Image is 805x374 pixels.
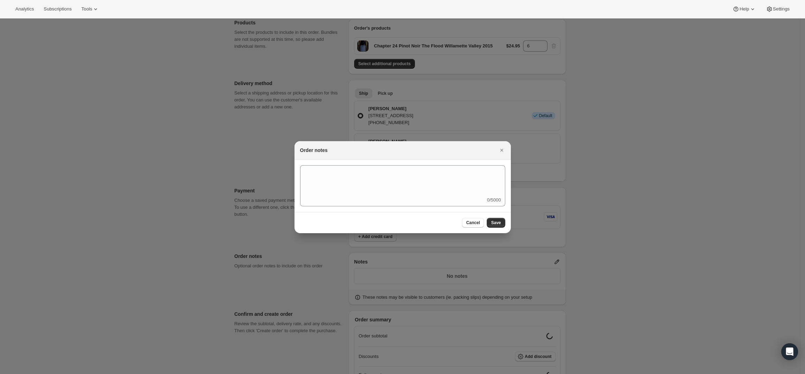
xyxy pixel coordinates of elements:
[11,4,38,14] button: Analytics
[487,218,505,228] button: Save
[81,6,92,12] span: Tools
[300,147,328,154] h2: Order notes
[466,220,480,226] span: Cancel
[15,6,34,12] span: Analytics
[762,4,794,14] button: Settings
[497,145,507,155] button: Close
[728,4,760,14] button: Help
[39,4,76,14] button: Subscriptions
[77,4,103,14] button: Tools
[491,220,501,226] span: Save
[781,343,798,360] div: Open Intercom Messenger
[739,6,749,12] span: Help
[773,6,790,12] span: Settings
[44,6,72,12] span: Subscriptions
[462,218,484,228] button: Cancel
